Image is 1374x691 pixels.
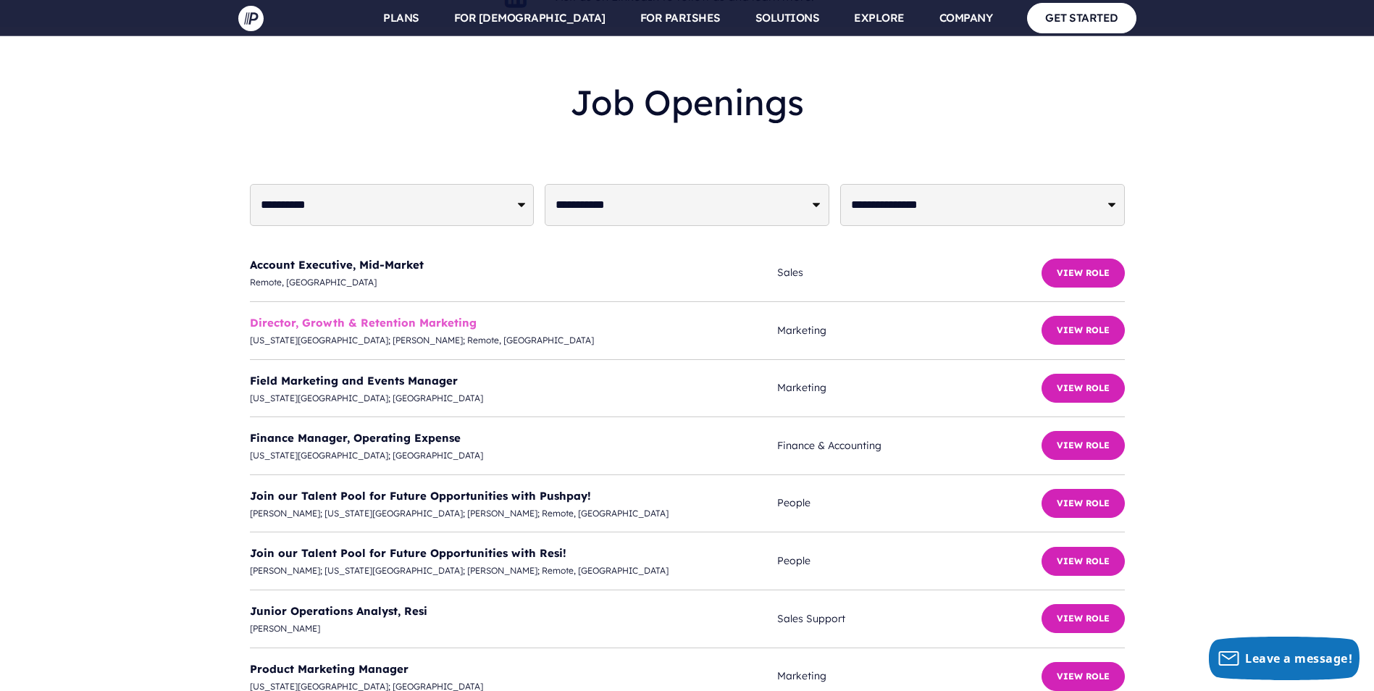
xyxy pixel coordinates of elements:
button: View Role [1042,259,1125,288]
h2: Job Openings [250,70,1125,135]
span: Marketing [777,322,1041,340]
span: Leave a message! [1245,650,1352,666]
button: View Role [1042,431,1125,460]
span: [US_STATE][GEOGRAPHIC_DATA]; [PERSON_NAME]; Remote, [GEOGRAPHIC_DATA] [250,332,778,348]
button: View Role [1042,489,1125,518]
a: Join our Talent Pool for Future Opportunities with Resi! [250,546,566,560]
span: [PERSON_NAME]; [US_STATE][GEOGRAPHIC_DATA]; [PERSON_NAME]; Remote, [GEOGRAPHIC_DATA] [250,506,778,522]
a: Field Marketing and Events Manager [250,374,458,388]
span: [PERSON_NAME]; [US_STATE][GEOGRAPHIC_DATA]; [PERSON_NAME]; Remote, [GEOGRAPHIC_DATA] [250,563,778,579]
span: [US_STATE][GEOGRAPHIC_DATA]; [GEOGRAPHIC_DATA] [250,390,778,406]
span: [US_STATE][GEOGRAPHIC_DATA]; [GEOGRAPHIC_DATA] [250,448,778,464]
a: Product Marketing Manager [250,662,409,676]
button: View Role [1042,547,1125,576]
a: Director, Growth & Retention Marketing [250,316,477,330]
a: GET STARTED [1027,3,1136,33]
span: Sales [777,264,1041,282]
button: Leave a message! [1209,637,1360,680]
a: Account Executive, Mid-Market [250,258,424,272]
button: View Role [1042,604,1125,633]
span: Remote, [GEOGRAPHIC_DATA] [250,275,778,290]
span: People [777,494,1041,512]
span: Marketing [777,667,1041,685]
span: Marketing [777,379,1041,397]
span: Sales Support [777,610,1041,628]
a: Join our Talent Pool for Future Opportunities with Pushpay! [250,489,591,503]
button: View Role [1042,374,1125,403]
a: Finance Manager, Operating Expense [250,431,461,445]
span: People [777,552,1041,570]
a: Junior Operations Analyst, Resi [250,604,427,618]
button: View Role [1042,662,1125,691]
span: Finance & Accounting [777,437,1041,455]
span: [PERSON_NAME] [250,621,778,637]
button: View Role [1042,316,1125,345]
